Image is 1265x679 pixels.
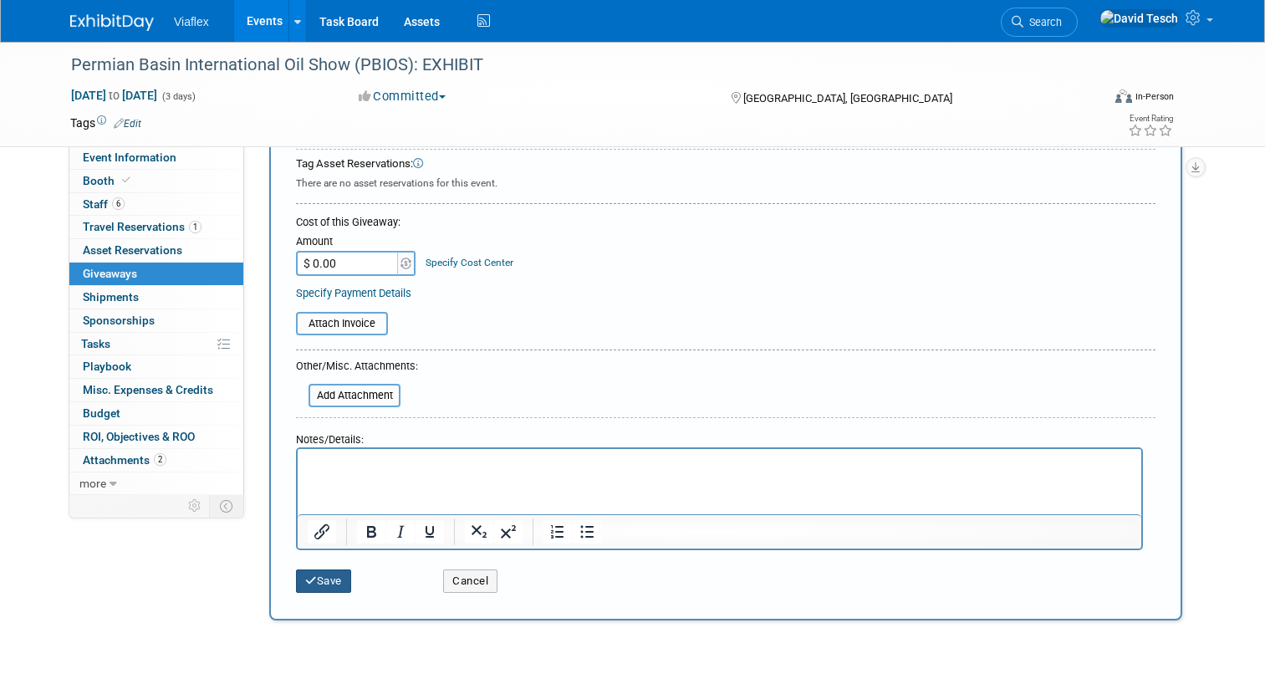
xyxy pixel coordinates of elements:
button: Insert/edit link [308,520,336,544]
img: Format-Inperson.png [1115,89,1132,103]
span: 6 [112,197,125,210]
span: Sponsorships [83,314,155,327]
button: Bullet list [573,520,601,544]
div: Cost of this Giveaway: [296,215,1155,230]
a: Sponsorships [69,309,243,332]
span: Staff [83,197,125,211]
a: Misc. Expenses & Credits [69,379,243,401]
span: Tasks [81,337,110,350]
button: Save [296,569,351,593]
a: Specify Cost Center [426,257,513,268]
a: Travel Reservations1 [69,216,243,238]
span: Viaflex [174,15,209,28]
div: Permian Basin International Oil Show (PBIOS): EXHIBIT [65,50,1080,80]
a: Event Information [69,146,243,169]
button: Underline [416,520,444,544]
a: ROI, Objectives & ROO [69,426,243,448]
div: Event Format [1011,87,1174,112]
div: Event Rating [1128,115,1173,123]
span: (3 days) [161,91,196,102]
td: Toggle Event Tabs [210,495,244,517]
div: In-Person [1135,90,1174,103]
span: Search [1023,16,1062,28]
a: Playbook [69,355,243,378]
div: Notes/Details: [296,425,1143,447]
span: Event Information [83,151,176,164]
button: Subscript [465,520,493,544]
a: Specify Payment Details [296,287,411,299]
span: more [79,477,106,490]
span: Travel Reservations [83,220,201,233]
div: Other/Misc. Attachments: [296,359,418,378]
a: more [69,472,243,495]
span: ROI, Objectives & ROO [83,430,195,443]
a: Giveaways [69,263,243,285]
img: David Tesch [1099,9,1179,28]
button: Bold [357,520,385,544]
iframe: Rich Text Area [298,449,1141,514]
span: Misc. Expenses & Credits [83,383,213,396]
a: Booth [69,170,243,192]
a: Staff6 [69,193,243,216]
span: [GEOGRAPHIC_DATA], [GEOGRAPHIC_DATA] [743,92,952,105]
td: Tags [70,115,141,131]
button: Italic [386,520,415,544]
a: Budget [69,402,243,425]
span: to [106,89,122,102]
span: Budget [83,406,120,420]
span: Shipments [83,290,139,304]
span: Booth [83,174,134,187]
a: Search [1001,8,1078,37]
i: Booth reservation complete [122,176,130,185]
button: Numbered list [543,520,572,544]
button: Committed [353,88,452,105]
a: Edit [114,118,141,130]
div: There are no asset reservations for this event. [296,172,1155,191]
a: Shipments [69,286,243,309]
a: Asset Reservations [69,239,243,262]
span: [DATE] [DATE] [70,88,158,103]
td: Personalize Event Tab Strip [181,495,210,517]
button: Cancel [443,569,497,593]
img: ExhibitDay [70,14,154,31]
a: Attachments2 [69,449,243,472]
div: Amount [296,234,417,251]
span: Giveaways [83,267,137,280]
a: Tasks [69,333,243,355]
button: Superscript [494,520,523,544]
span: Attachments [83,453,166,467]
span: Playbook [83,360,131,373]
span: Asset Reservations [83,243,182,257]
span: 1 [189,221,201,233]
div: Tag Asset Reservations: [296,156,1155,172]
span: 2 [154,453,166,466]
